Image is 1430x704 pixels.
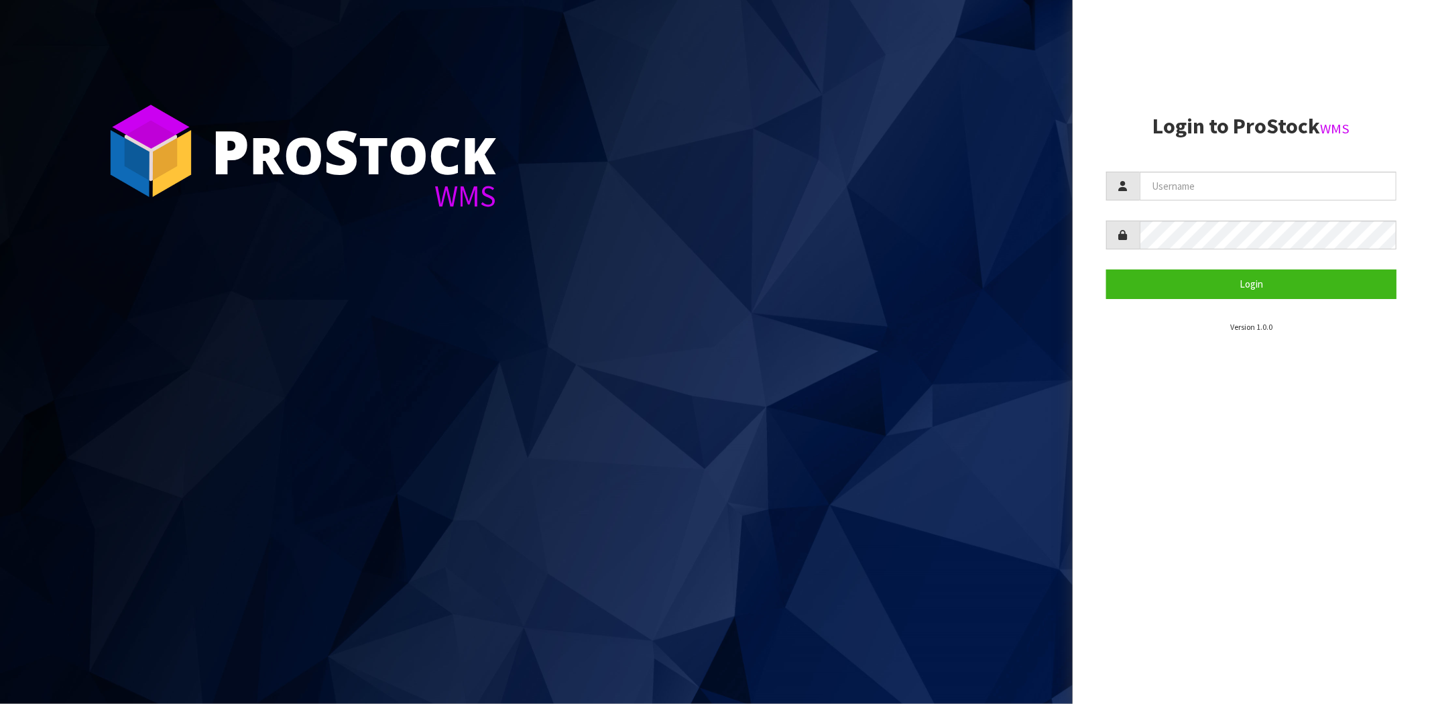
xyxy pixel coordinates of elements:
img: ProStock Cube [101,101,201,201]
small: WMS [1320,120,1350,137]
input: Username [1140,172,1396,200]
span: S [324,110,359,192]
div: WMS [211,181,496,211]
div: ro tock [211,121,496,181]
span: P [211,110,249,192]
h2: Login to ProStock [1106,115,1396,138]
button: Login [1106,270,1396,298]
small: Version 1.0.0 [1230,322,1272,332]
